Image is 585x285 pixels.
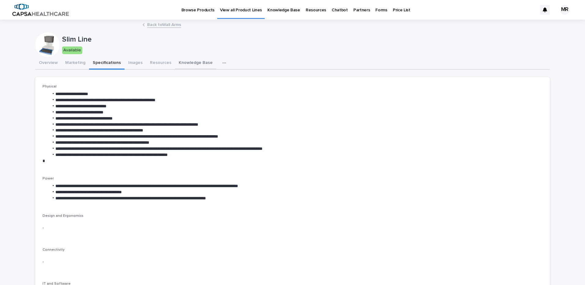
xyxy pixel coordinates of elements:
[43,248,65,252] span: Connectivity
[35,57,61,70] button: Overview
[12,4,69,16] img: B5p4sRfuTuC72oLToeu7
[175,57,216,70] button: Knowledge Base
[147,21,181,28] a: Back toWall Arms
[43,177,54,180] span: Power
[43,225,543,231] p: -
[125,57,146,70] button: Images
[61,57,89,70] button: Marketing
[146,57,175,70] button: Resources
[89,57,125,70] button: Specifications
[43,85,57,88] span: Physical
[62,35,548,44] p: Slim Line
[43,259,543,265] p: -
[560,5,570,15] div: MR
[62,46,82,54] div: Available
[43,214,84,218] span: Design and Ergonomics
